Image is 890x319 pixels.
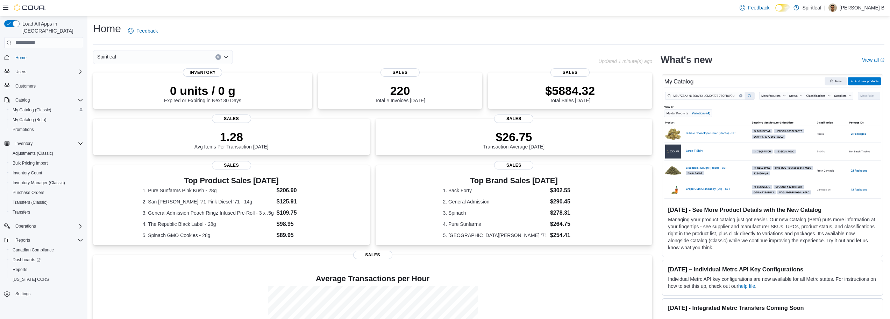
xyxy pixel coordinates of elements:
[7,207,86,217] button: Transfers
[10,179,68,187] a: Inventory Manager (Classic)
[10,116,49,124] a: My Catalog (Beta)
[7,168,86,178] button: Inventory Count
[550,197,585,206] dd: $290.45
[10,256,43,264] a: Dashboards
[13,236,33,244] button: Reports
[13,180,65,186] span: Inventory Manager (Classic)
[13,200,48,205] span: Transfers (Classic)
[7,255,86,265] a: Dashboards
[1,81,86,91] button: Customers
[668,266,877,273] h3: [DATE] – Individual Metrc API Key Configurations
[15,223,36,229] span: Operations
[13,68,83,76] span: Users
[13,236,83,244] span: Reports
[668,276,877,290] p: Individual Metrc API key configurations are now available for all Metrc states. For instructions ...
[10,188,83,197] span: Purchase Orders
[15,69,26,75] span: Users
[13,139,35,148] button: Inventory
[443,221,547,228] dt: 4. Pure Sunfarms
[738,283,755,289] a: help file
[13,277,49,282] span: [US_STATE] CCRS
[10,198,50,207] a: Transfers (Classic)
[7,275,86,284] button: [US_STATE] CCRS
[668,206,877,213] h3: [DATE] - See More Product Details with the New Catalog
[661,54,712,65] h2: What's new
[13,139,83,148] span: Inventory
[668,216,877,251] p: Managing your product catalog just got easier. Our new Catalog (Beta) puts more information at yo...
[1,221,86,231] button: Operations
[13,222,83,230] span: Operations
[277,220,320,228] dd: $98.95
[13,290,33,298] a: Settings
[277,231,320,240] dd: $89.95
[93,22,121,36] h1: Home
[7,158,86,168] button: Bulk Pricing Import
[10,188,47,197] a: Purchase Orders
[443,176,585,185] h3: Top Brand Sales [DATE]
[13,54,29,62] a: Home
[13,257,41,263] span: Dashboards
[10,149,56,158] a: Adjustments (Classic)
[7,245,86,255] button: Canadian Compliance
[215,54,221,60] button: Clear input
[7,178,86,188] button: Inventory Manager (Classic)
[10,246,83,254] span: Canadian Compliance
[10,265,83,274] span: Reports
[7,265,86,275] button: Reports
[143,232,274,239] dt: 5. Spinach GMO Cookies - 28g
[443,187,547,194] dt: 1. Back Forty
[212,161,251,169] span: Sales
[824,4,826,12] p: |
[143,198,274,205] dt: 2. San [PERSON_NAME] '71 Pink Diesel '71 - 14g
[13,151,53,156] span: Adjustments (Classic)
[10,169,45,177] a: Inventory Count
[143,209,274,216] dt: 3. General Admission Peach Ringz Infused Pre-Roll - 3 x .5g
[13,190,44,195] span: Purchase Orders
[13,53,83,62] span: Home
[10,275,52,284] a: [US_STATE] CCRS
[375,84,425,98] p: 220
[10,265,30,274] a: Reports
[10,198,83,207] span: Transfers (Classic)
[4,50,83,317] nav: Complex example
[10,179,83,187] span: Inventory Manager (Classic)
[277,197,320,206] dd: $125.91
[183,68,222,77] span: Inventory
[15,141,33,146] span: Inventory
[828,4,837,12] div: Ajaydeep B
[277,186,320,195] dd: $206.90
[1,53,86,63] button: Home
[13,289,83,298] span: Settings
[1,95,86,105] button: Catalog
[10,106,54,114] a: My Catalog (Classic)
[550,231,585,240] dd: $254.41
[13,209,30,215] span: Transfers
[125,24,161,38] a: Feedback
[97,53,116,61] span: Spiritleaf
[10,208,83,216] span: Transfers
[15,291,30,297] span: Settings
[1,139,86,148] button: Inventory
[15,55,27,61] span: Home
[748,4,769,11] span: Feedback
[7,105,86,115] button: My Catalog (Classic)
[136,27,158,34] span: Feedback
[483,130,545,144] p: $26.75
[1,289,86,299] button: Settings
[15,83,36,89] span: Customers
[840,4,884,12] p: [PERSON_NAME] B
[13,127,34,132] span: Promotions
[194,130,269,144] p: 1.28
[775,4,790,12] input: Dark Mode
[13,96,33,104] button: Catalog
[13,82,38,90] a: Customers
[194,130,269,150] div: Avg Items Per Transaction [DATE]
[10,125,37,134] a: Promotions
[7,115,86,125] button: My Catalog (Beta)
[13,82,83,90] span: Customers
[545,84,595,103] div: Total Sales [DATE]
[545,84,595,98] p: $5884.32
[10,246,57,254] a: Canadian Compliance
[13,107,51,113] span: My Catalog (Classic)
